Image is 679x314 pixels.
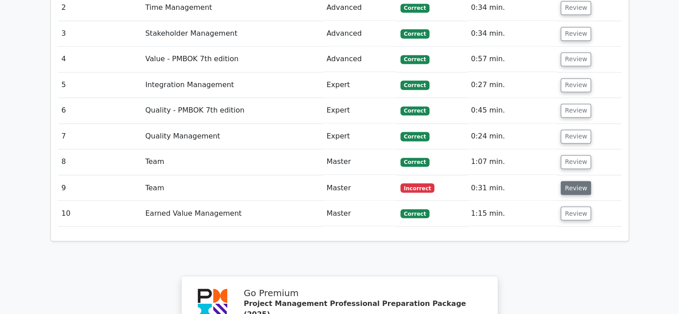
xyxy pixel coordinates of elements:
button: Review [561,181,591,195]
td: Master [323,149,396,175]
td: Team [142,175,323,201]
button: Review [561,155,591,169]
button: Review [561,52,591,66]
td: 3 [58,21,142,46]
td: Advanced [323,21,396,46]
td: Stakeholder Management [142,21,323,46]
span: Correct [400,106,429,115]
span: Correct [400,80,429,89]
td: Advanced [323,46,396,72]
span: Correct [400,158,429,167]
td: 8 [58,149,142,175]
td: 6 [58,98,142,123]
span: Incorrect [400,183,435,192]
td: Expert [323,72,396,98]
button: Review [561,78,591,92]
span: Correct [400,4,429,13]
td: Master [323,201,396,226]
td: 7 [58,124,142,149]
td: 4 [58,46,142,72]
td: 0:45 min. [467,98,558,123]
td: 10 [58,201,142,226]
td: 5 [58,72,142,98]
td: 0:31 min. [467,175,558,201]
td: 9 [58,175,142,201]
td: Integration Management [142,72,323,98]
td: 0:24 min. [467,124,558,149]
td: 0:27 min. [467,72,558,98]
td: Master [323,175,396,201]
span: Correct [400,209,429,218]
span: Correct [400,132,429,141]
span: Correct [400,55,429,64]
button: Review [561,206,591,220]
td: Expert [323,124,396,149]
td: 0:57 min. [467,46,558,72]
td: Team [142,149,323,175]
button: Review [561,130,591,143]
td: Quality - PMBOK 7th edition [142,98,323,123]
td: Value - PMBOK 7th edition [142,46,323,72]
td: 0:34 min. [467,21,558,46]
td: Expert [323,98,396,123]
td: Earned Value Management [142,201,323,226]
td: 1:07 min. [467,149,558,175]
td: 1:15 min. [467,201,558,226]
button: Review [561,27,591,41]
button: Review [561,104,591,117]
button: Review [561,1,591,15]
td: Quality Management [142,124,323,149]
span: Correct [400,29,429,38]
